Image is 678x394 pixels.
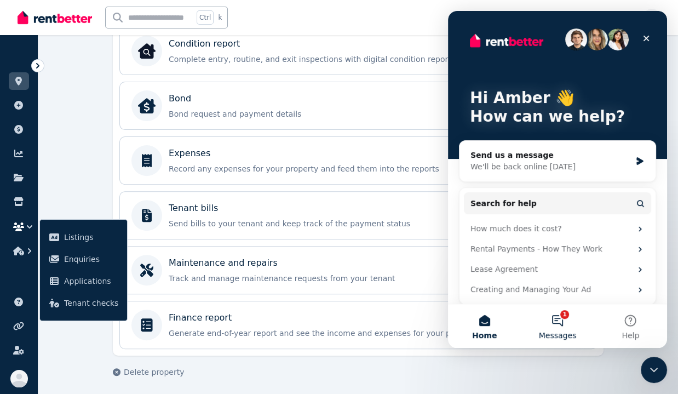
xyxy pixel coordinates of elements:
a: Finance reportGenerate end-of-year report and see the income and expenses for your property [120,301,596,349]
a: Applications [44,270,123,292]
a: Maintenance and repairsTrack and manage maintenance requests from your tenant [120,247,596,294]
button: Delete property [113,367,184,378]
p: Complete entry, routine, and exit inspections with digital condition reports [169,54,565,65]
p: Tenant bills [169,202,218,215]
p: Expenses [169,147,210,160]
p: Condition report [169,37,240,50]
p: Generate end-of-year report and see the income and expenses for your property [169,328,565,339]
a: Tenant checks [44,292,123,314]
p: Finance report [169,311,232,324]
p: Bond [169,92,191,105]
span: Tenant checks [64,296,118,310]
span: Ctrl [197,10,214,25]
p: Send bills to your tenant and keep track of the payment status [169,218,565,229]
p: Record any expenses for your property and feed them into the reports [169,163,565,174]
a: Listings [44,226,123,248]
span: Delete property [124,367,184,378]
p: Bond request and payment details [169,109,565,119]
iframe: Intercom live chat [448,11,667,348]
p: Maintenance and repairs [169,256,278,270]
p: Track and manage maintenance requests from your tenant [169,273,565,284]
a: BondBondBond request and payment details [120,82,596,129]
a: Enquiries [44,248,123,270]
img: RentBetter [18,9,92,26]
span: Applications [64,275,118,288]
span: Listings [64,231,118,244]
a: Condition reportCondition reportComplete entry, routine, and exit inspections with digital condit... [120,27,596,75]
img: Bond [138,97,156,115]
img: Condition report [138,42,156,60]
span: Enquiries [64,253,118,266]
a: Tenant billsSend bills to your tenant and keep track of the payment status [120,192,596,239]
iframe: Intercom live chat [641,357,667,383]
span: k [218,13,222,22]
a: ExpensesRecord any expenses for your property and feed them into the reports [120,137,596,184]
